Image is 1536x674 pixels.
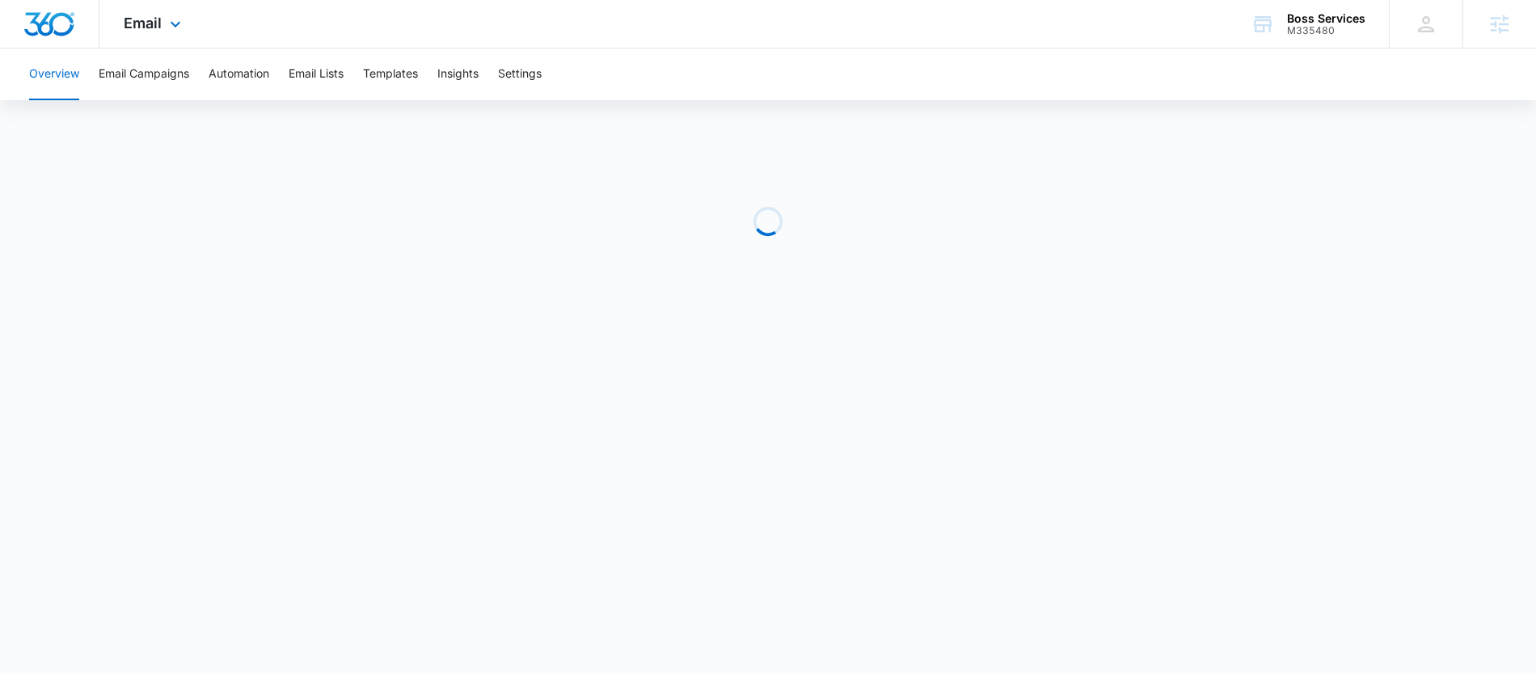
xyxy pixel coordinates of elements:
button: Overview [29,48,79,100]
button: Email Campaigns [99,48,189,100]
div: account id [1287,25,1365,36]
button: Settings [498,48,542,100]
button: Insights [437,48,479,100]
span: Email [124,15,162,32]
button: Templates [363,48,418,100]
button: Email Lists [289,48,344,100]
button: Automation [209,48,269,100]
div: account name [1287,12,1365,25]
